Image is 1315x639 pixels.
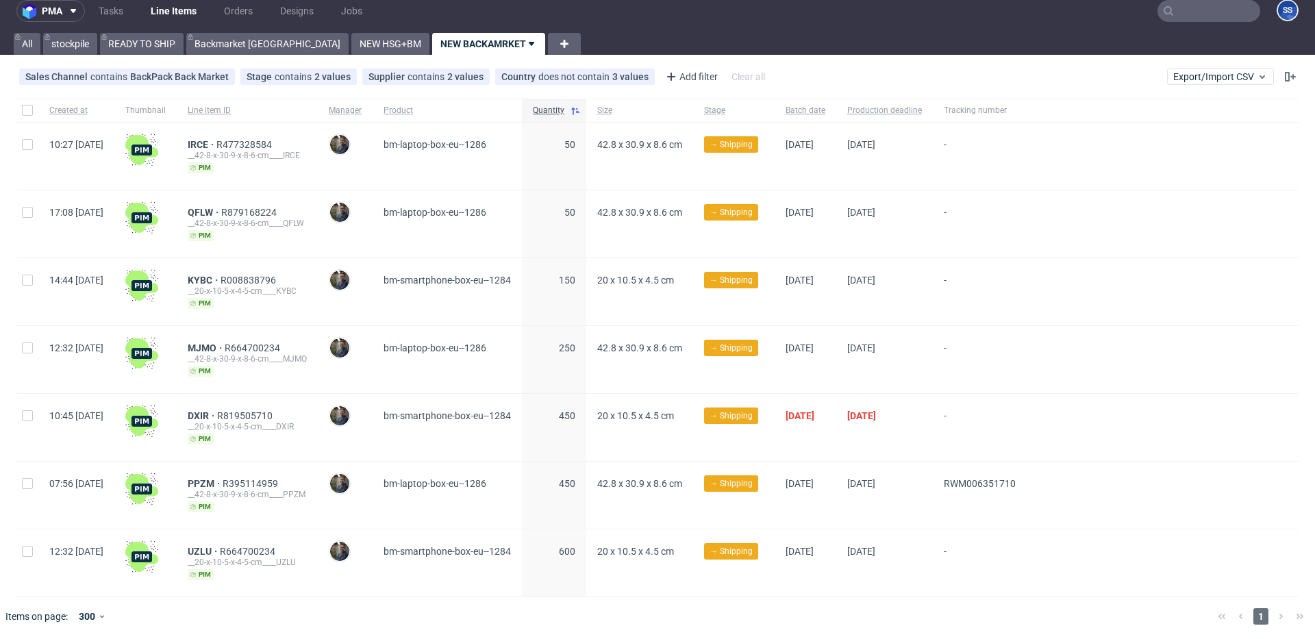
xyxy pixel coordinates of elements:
[14,33,40,55] a: All
[330,271,349,290] img: Maciej Sobola
[597,478,682,489] span: 42.8 x 30.9 x 8.6 cm
[384,105,511,116] span: Product
[597,207,682,218] span: 42.8 x 30.9 x 8.6 cm
[368,71,408,82] span: Supplier
[221,275,279,286] a: R008838796
[188,139,216,150] a: IRCE
[125,134,158,166] img: wHgJFi1I6lmhQAAAABJRU5ErkJggg==
[188,489,307,500] div: __42-8-x-30-9-x-8-6-cm____PPZM
[188,478,223,489] a: PPZM
[125,405,158,438] img: wHgJFi1I6lmhQAAAABJRU5ErkJggg==
[1253,608,1268,625] span: 1
[188,353,307,364] div: __42-8-x-30-9-x-8-6-cm____MJMO
[847,342,875,353] span: [DATE]
[559,546,575,557] span: 600
[847,105,922,116] span: Production deadline
[49,105,103,116] span: Created at
[49,275,103,286] span: 14:44 [DATE]
[559,275,575,286] span: 150
[710,477,753,490] span: → Shipping
[447,71,484,82] div: 2 values
[188,342,225,353] a: MJMO
[944,410,1016,444] span: -
[125,337,158,370] img: wHgJFi1I6lmhQAAAABJRU5ErkJggg==
[847,410,876,421] span: [DATE]
[847,275,875,286] span: [DATE]
[188,275,221,286] a: KYBC
[49,342,103,353] span: 12:32 [DATE]
[597,546,674,557] span: 20 x 10.5 x 4.5 cm
[49,410,103,421] span: 10:45 [DATE]
[188,569,214,580] span: pim
[90,71,130,82] span: contains
[188,218,307,229] div: __42-8-x-30-9-x-8-6-cm____QFLW
[188,150,307,161] div: __42-8-x-30-9-x-8-6-cm____IRCE
[125,269,158,302] img: wHgJFi1I6lmhQAAAABJRU5ErkJggg==
[49,478,103,489] span: 07:56 [DATE]
[847,139,875,150] span: [DATE]
[314,71,351,82] div: 2 values
[786,410,814,421] span: [DATE]
[351,33,429,55] a: NEW HSG+BM
[384,342,486,353] span: bm-laptop-box-eu--1286
[612,71,649,82] div: 3 values
[188,501,214,512] span: pim
[217,410,275,421] a: R819505710
[710,410,753,422] span: → Shipping
[23,3,42,19] img: logo
[597,342,682,353] span: 42.8 x 30.9 x 8.6 cm
[188,162,214,173] span: pim
[100,33,184,55] a: READY TO SHIP
[786,139,814,150] span: [DATE]
[847,546,875,557] span: [DATE]
[710,274,753,286] span: → Shipping
[330,542,349,561] img: Maciej Sobola
[188,207,221,218] a: QFLW
[432,33,545,55] a: NEW BACKAMRKET
[564,207,575,218] span: 50
[786,207,814,218] span: [DATE]
[329,105,362,116] span: Manager
[49,546,103,557] span: 12:32 [DATE]
[597,275,674,286] span: 20 x 10.5 x 4.5 cm
[847,207,875,218] span: [DATE]
[188,286,307,297] div: __20-x-10-5-x-4-5-cm____KYBC
[130,71,229,82] div: BackPack Back Market
[384,139,486,150] span: bm-laptop-box-eu--1286
[597,410,674,421] span: 20 x 10.5 x 4.5 cm
[384,207,486,218] span: bm-laptop-box-eu--1286
[1167,68,1274,85] button: Export/Import CSV
[221,207,279,218] a: R879168224
[43,33,97,55] a: stockpile
[223,478,281,489] span: R395114959
[660,66,721,88] div: Add filter
[564,139,575,150] span: 50
[384,275,511,286] span: bm-smartphone-box-eu--1284
[704,105,764,116] span: Stage
[786,105,825,116] span: Batch date
[188,105,307,116] span: Line item ID
[559,478,575,489] span: 450
[944,342,1016,377] span: -
[944,275,1016,309] span: -
[188,230,214,241] span: pim
[944,546,1016,580] span: -
[188,298,214,309] span: pim
[188,557,307,568] div: __20-x-10-5-x-4-5-cm____UZLU
[247,71,275,82] span: Stage
[125,105,166,116] span: Thumbnail
[330,406,349,425] img: Maciej Sobola
[188,546,220,557] a: UZLU
[216,139,275,150] a: R477328584
[944,478,1016,489] span: RWM006351710
[710,545,753,557] span: → Shipping
[125,540,158,573] img: wHgJFi1I6lmhQAAAABJRU5ErkJggg==
[710,138,753,151] span: → Shipping
[597,105,682,116] span: Size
